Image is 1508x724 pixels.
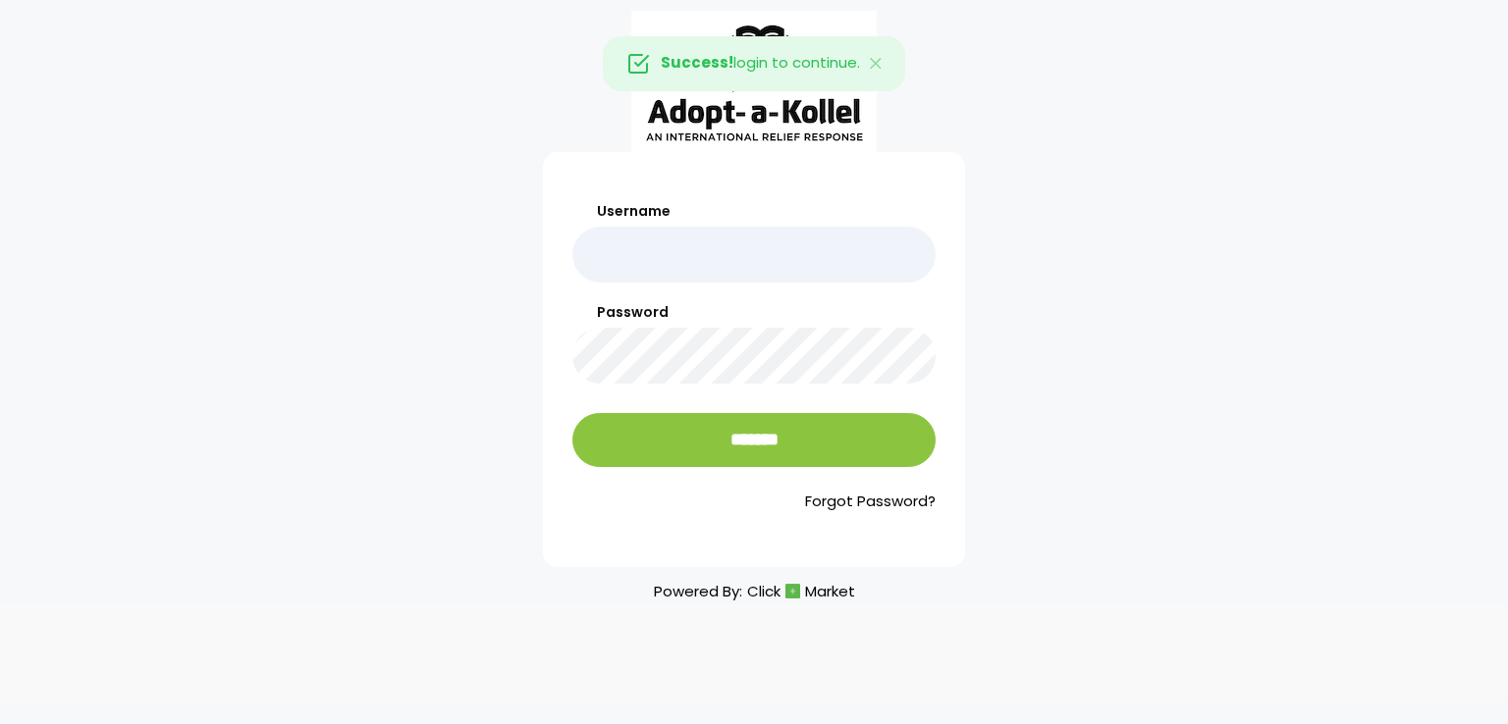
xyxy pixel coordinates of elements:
label: Password [572,302,936,323]
img: aak_logo_sm.jpeg [631,11,877,152]
button: Close [848,37,905,90]
label: Username [572,201,936,222]
img: cm_icon.png [785,584,800,598]
strong: Success! [661,52,733,73]
div: login to continue. [603,36,905,91]
a: ClickMarket [747,578,855,604]
p: Powered By: [654,578,855,604]
a: Forgot Password? [572,491,936,513]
